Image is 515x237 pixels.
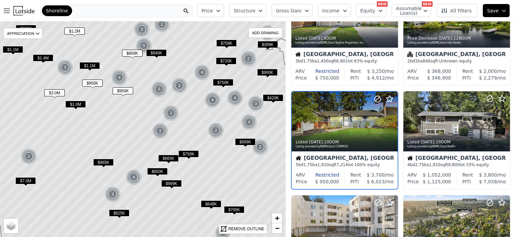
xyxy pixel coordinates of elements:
span: Equity [360,7,375,14]
div: /mo [473,172,506,178]
div: /mo [361,172,394,178]
div: $999K [161,180,182,190]
span: 7,214 [337,162,348,167]
img: g1.png [21,148,37,164]
div: $950K [113,87,133,97]
div: Rent [350,68,361,75]
img: g1.png [259,25,276,41]
span: $950K [113,87,133,94]
span: $900K [257,69,278,76]
div: ARV [296,172,305,178]
img: g1.png [126,169,142,185]
div: $720K [216,57,236,67]
span: $ 368,000 [427,68,451,74]
button: All Filters [437,4,477,17]
button: Structure [229,4,266,17]
a: Listed [DATE],10DOMListing provided byNWMLSand RedfinHouse[GEOGRAPHIC_DATA], [GEOGRAPHIC_DATA]4bd... [403,91,510,190]
a: Zoom out [272,223,282,233]
div: 3 bd 1.75 ba sqft lot · 63% equity [295,58,394,64]
div: [GEOGRAPHIC_DATA], [GEOGRAPHIC_DATA] [407,52,506,58]
div: 2 [240,51,256,67]
img: g1.png [241,114,257,130]
div: 2 [171,78,187,94]
div: $850K [147,168,168,178]
div: ARV [295,68,305,75]
span: Price [202,7,213,14]
div: $998K [235,138,255,148]
div: 5 [151,81,167,97]
span: $ 1,052,000 [423,172,451,178]
div: /mo [471,75,506,81]
span: $800K [122,50,142,57]
span: 840 [423,59,431,63]
div: 4 [126,169,142,185]
div: 4 [205,92,221,108]
span: $648K [201,200,221,207]
div: ARV [407,68,417,75]
div: $1.1M [79,62,100,72]
a: Zoom in [272,213,282,223]
img: House [295,52,301,57]
div: 4 [111,69,127,86]
div: Listing provided by NWMLS and eXp Realty [407,41,507,45]
div: Price [407,178,419,185]
span: $ 7,058 [479,179,497,184]
div: Listing provided by NWMLS and COMPASS [296,145,394,149]
span: $1.4M [33,54,53,61]
div: $648K [201,200,221,210]
img: g1.png [151,81,168,97]
div: ADD DRAWING [249,28,282,38]
span: $7.0M [15,177,36,184]
div: Listed , 10 DOM [407,139,507,145]
div: Listed , 10 DOM [296,139,394,145]
div: 2 [152,123,168,139]
img: g1.png [171,78,188,94]
div: $1.4M [33,54,53,64]
img: g1.png [194,64,211,81]
span: − [275,224,279,232]
div: $1.1M [3,46,23,56]
div: $7.0M [15,177,36,187]
span: $865K [158,155,179,162]
img: House [407,155,413,161]
time: 2025-09-18 18:09 [309,36,323,41]
img: g1.png [208,123,224,139]
div: $758K [216,40,237,49]
span: $ 6,023 [367,179,385,184]
div: /mo [473,68,506,75]
img: g1.png [227,90,243,106]
div: Rent [462,172,473,178]
div: 5 [136,38,152,54]
div: 2 [21,148,37,164]
img: g1.png [152,123,169,139]
span: $ 3,700 [367,172,385,178]
div: 4 bd 2.75 ba sqft lot · 33% equity [407,162,506,168]
div: $800K [16,25,36,35]
span: Shoreline [46,7,68,14]
div: $795K [224,206,244,216]
span: 6,901 [336,59,348,63]
div: ARV [407,172,417,178]
span: $ 3,800 [479,172,497,178]
span: Save [487,7,499,14]
span: 1,450 [317,59,329,63]
div: Price [407,75,419,81]
div: $1.2M [64,28,85,37]
span: $ 346,900 [427,75,451,81]
div: 2 [134,21,150,38]
span: $795K [224,206,244,213]
button: Assumable Loan(s) [392,4,431,17]
img: Lotside [13,6,35,15]
span: Assumable Loan(s) [396,6,417,15]
img: g1.png [205,92,221,108]
div: $750K [178,150,199,160]
span: All Filters [441,7,472,14]
span: $940K [146,49,167,56]
div: 2 [208,123,224,139]
span: 1,910 [429,162,441,167]
div: $420K [263,94,283,104]
div: Rent [462,68,473,75]
div: $750K [213,79,233,89]
span: $750K [178,150,199,157]
div: $950K [82,80,103,89]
